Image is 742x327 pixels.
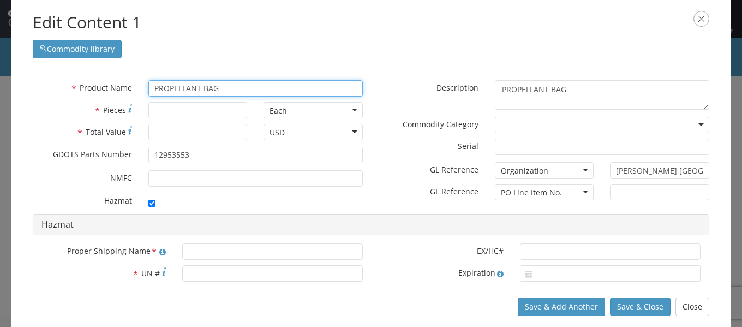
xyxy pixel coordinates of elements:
span: GL Reference [430,164,478,175]
span: UN # [141,268,160,278]
span: Pieces [103,105,126,115]
button: Save & Add Another [518,298,605,316]
div: Organization [501,165,548,176]
button: Commodity library [33,40,122,58]
label: Proper Shipping Name [33,243,174,258]
div: PO Line Item No. [501,187,562,198]
span: Product Name [80,82,132,93]
a: Hazmat [41,218,74,230]
span: Description [436,82,478,93]
span: GL Reference [430,186,478,197]
button: Save & Close [610,298,671,316]
label: EX/HC# [371,243,512,257]
span: Total Value [86,127,126,137]
span: NMFC [110,173,132,183]
span: Hazmat [104,195,132,206]
button: Close [675,298,709,316]
span: Serial [458,141,478,151]
h2: Edit Content 1 [33,11,709,34]
span: Commodity Category [403,119,478,129]
div: USD [270,127,285,138]
span: GDOTS Parts Number [53,149,132,159]
label: Expiration [371,265,512,278]
div: Each [270,105,287,116]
